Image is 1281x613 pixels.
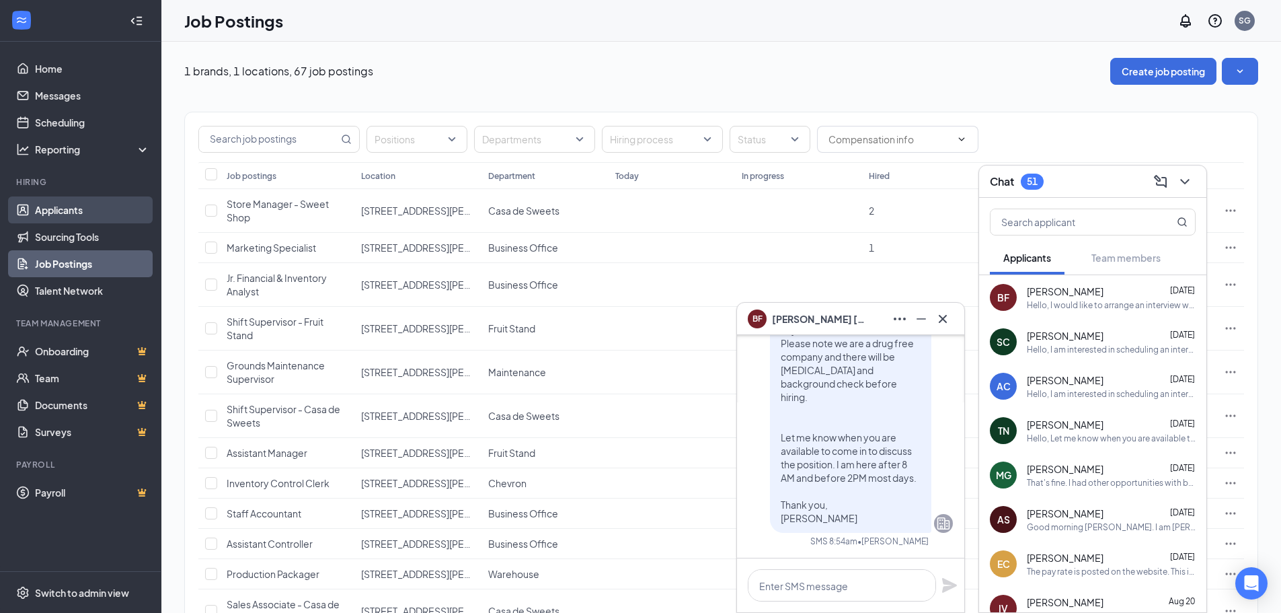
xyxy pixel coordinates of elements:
span: [STREET_ADDRESS][PERSON_NAME] [361,538,526,550]
a: TeamCrown [35,365,150,392]
div: Job postings [227,170,276,182]
td: 10021 Pacheco Pass Hwy [354,351,481,394]
span: Team members [1091,252,1161,264]
td: 10021 Pacheco Pass Hwy [354,529,481,559]
span: Business Office [488,279,558,291]
svg: Ellipses [1224,278,1237,291]
span: Jr. Financial & Inventory Analyst [227,272,327,297]
span: [DATE] [1170,552,1195,562]
span: Fruit Stand [488,322,535,334]
svg: QuestionInfo [1207,13,1223,29]
span: [DATE] [1170,507,1195,517]
a: Scheduling [35,109,150,136]
div: Hello, I am interested in scheduling an interview for the part time Store Support position with y... [1027,388,1196,400]
td: 10021 Pacheco Pass Hwy [354,499,481,529]
svg: Ellipses [1224,365,1237,379]
a: PayrollCrown [35,479,150,506]
span: [PERSON_NAME] [PERSON_NAME] [772,312,866,326]
span: [DATE] [1170,285,1195,295]
a: Talent Network [35,277,150,304]
span: Maintenance [488,366,546,378]
div: Location [361,170,395,182]
div: 51 [1027,176,1038,187]
span: [STREET_ADDRESS][PERSON_NAME] [361,410,526,422]
span: Grounds Maintenance Supervisor [227,359,325,385]
span: Casa de Sweets [488,410,559,422]
span: Assistant Controller [227,538,313,550]
span: [PERSON_NAME] [1027,462,1103,476]
span: [STREET_ADDRESS][PERSON_NAME] [361,447,526,459]
td: Fruit Stand [481,438,609,468]
td: Business Office [481,263,609,307]
svg: Ellipses [1224,537,1237,550]
a: Home [35,55,150,82]
span: [DATE] [1170,374,1195,384]
svg: ChevronDown [956,134,967,145]
div: SG [1239,15,1251,26]
span: Hello, I would like to arrange an interview with you for the Counter Server position. Pay is $17.... [781,243,917,524]
span: [PERSON_NAME] [1027,507,1103,520]
span: Business Office [488,507,558,519]
a: SurveysCrown [35,419,150,445]
span: Staff Accountant [227,507,301,519]
span: Shift Supervisor - Casa de Sweets [227,403,340,429]
input: Search applicant [991,209,1150,235]
input: Search job postings [199,127,338,152]
a: Messages [35,82,150,109]
h3: Chat [990,174,1014,189]
input: Compensation info [828,132,951,147]
svg: SmallChevronDown [1233,65,1247,78]
th: Hired [862,162,989,189]
td: Maintenance [481,351,609,394]
span: [STREET_ADDRESS][PERSON_NAME] [361,205,526,217]
div: AC [997,380,1011,393]
span: Business Office [488,538,558,550]
td: 10021 Pacheco Pass Hwy [354,559,481,589]
div: BF [997,291,1009,304]
th: Today [609,162,736,189]
td: Chevron [481,468,609,499]
div: Good morning [PERSON_NAME]. I am [PERSON_NAME], the manager of the Sweet Shop and Amusment Rides ... [1027,521,1196,533]
span: 1 [869,242,874,254]
a: Job Postings [35,250,150,277]
svg: Plane [941,577,958,593]
span: Warehouse [488,568,539,580]
td: Casa de Sweets [481,189,609,233]
svg: Settings [16,586,30,600]
div: The pay rate is posted on the website. This is actually a permanent position although through the... [1027,566,1196,577]
svg: MagnifyingGlass [1177,217,1188,227]
span: [DATE] [1170,330,1195,340]
div: Team Management [16,318,147,329]
div: Hello, Let me know when you are available to come in to interview for the position. Thank you, li... [1027,433,1196,444]
td: 10021 Pacheco Pass Hwy [354,438,481,468]
span: Shift Supervisor - Fruit Stand [227,316,323,341]
span: [PERSON_NAME] [1027,551,1103,565]
span: [DATE] [1170,419,1195,429]
td: Business Office [481,499,609,529]
span: [PERSON_NAME] [1027,285,1103,298]
button: Cross [932,308,954,330]
span: [DATE] [1170,463,1195,473]
svg: Ellipses [1224,446,1237,460]
button: Create job posting [1110,58,1216,85]
svg: Ellipses [1224,507,1237,520]
svg: MagnifyingGlass [341,134,352,145]
td: 10021 Pacheco Pass Hwy [354,468,481,499]
span: Inventory Control Clerk [227,477,329,489]
th: In progress [735,162,862,189]
div: SC [997,335,1010,349]
span: 2 [869,205,874,217]
svg: Ellipses [1224,204,1237,217]
button: ChevronDown [1174,171,1196,192]
span: [STREET_ADDRESS][PERSON_NAME] [361,568,526,580]
svg: Cross [935,311,951,327]
span: [PERSON_NAME] [1027,596,1103,609]
button: Ellipses [889,308,910,330]
div: AS [997,513,1010,526]
span: Casa de Sweets [488,205,559,217]
td: Casa de Sweets [481,394,609,438]
svg: Company [935,515,952,532]
div: Department [488,170,535,182]
svg: Collapse [130,14,143,28]
td: Business Office [481,529,609,559]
